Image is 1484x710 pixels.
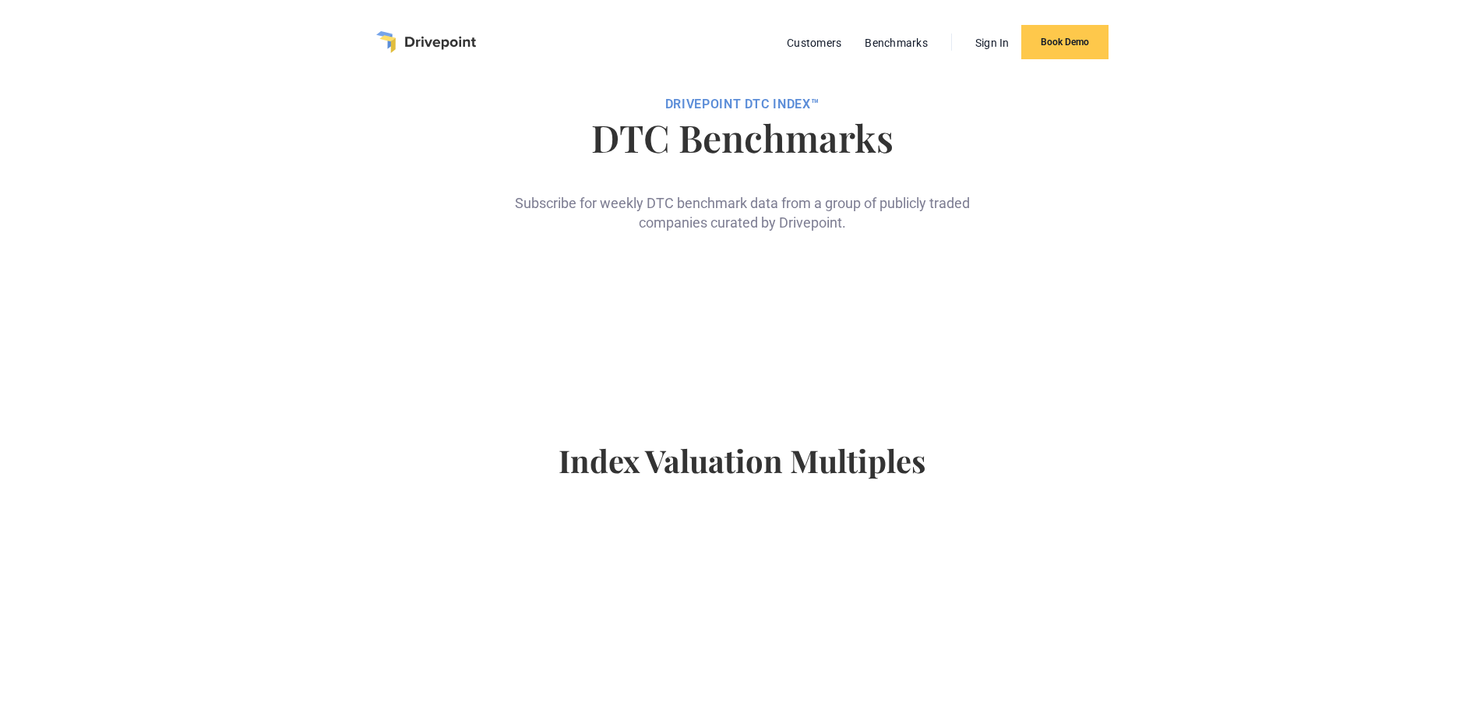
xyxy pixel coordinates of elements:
a: Benchmarks [857,33,936,53]
div: DRIVEPOiNT DTC Index™ [315,97,1169,112]
a: Customers [779,33,849,53]
iframe: Form 0 [533,257,951,380]
div: Subscribe for weekly DTC benchmark data from a group of publicly traded companies curated by Driv... [509,168,976,232]
h4: Index Valuation Multiples [315,442,1169,504]
h1: DTC Benchmarks [315,118,1169,156]
a: home [376,31,476,53]
a: Book Demo [1021,25,1109,59]
a: Sign In [968,33,1017,53]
